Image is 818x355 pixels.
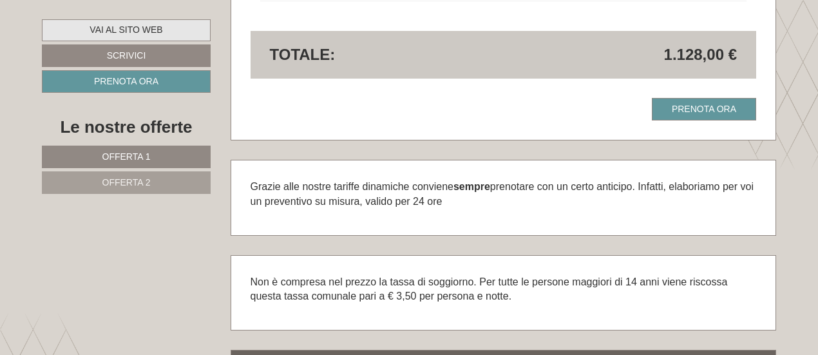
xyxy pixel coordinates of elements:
strong: sempre [453,181,490,192]
span: Offerta 1 [102,151,151,162]
div: active lifestyle hotel [GEOGRAPHIC_DATA] [20,38,196,48]
div: Totale: [260,44,504,66]
a: Prenota ora [42,70,211,93]
span: 1.128,00 € [664,44,737,66]
div: mercoledì [214,10,291,32]
span: Offerta 2 [102,177,151,187]
a: Vai al sito web [42,19,211,41]
div: Le nostre offerte [42,115,211,139]
a: Prenota ora [652,98,756,120]
small: 12:48 [20,63,196,72]
div: Buon giorno, come possiamo aiutarla? [10,35,202,75]
p: Grazie alle nostre tariffe dinamiche conviene prenotare con un certo anticipo. Infatti, elaboriam... [251,180,757,209]
a: Scrivici [42,44,211,67]
p: Non è compresa nel prezzo la tassa di soggiorno. Per tutte le persone maggiori di 14 anni viene r... [251,275,757,305]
